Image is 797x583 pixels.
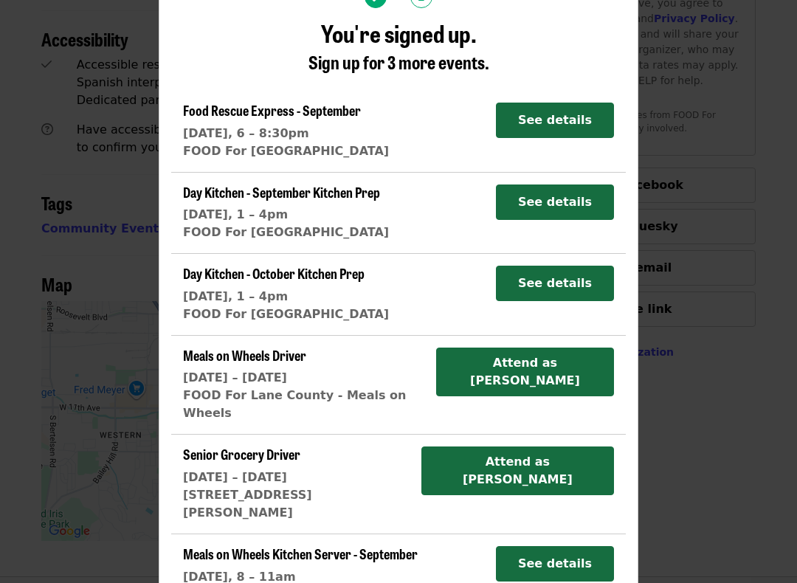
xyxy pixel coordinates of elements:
div: [DATE], 1 – 4pm [183,206,389,224]
span: Meals on Wheels Driver [183,345,306,365]
button: See details [496,184,614,220]
div: FOOD For [GEOGRAPHIC_DATA] [183,306,389,323]
span: Day Kitchen - September Kitchen Prep [183,182,380,201]
a: See details [496,556,614,570]
button: See details [496,546,614,582]
div: FOOD For [GEOGRAPHIC_DATA] [183,142,389,160]
a: Day Kitchen - September Kitchen Prep[DATE], 1 – 4pmFOOD For [GEOGRAPHIC_DATA] [183,184,389,242]
a: Day Kitchen - October Kitchen Prep[DATE], 1 – 4pmFOOD For [GEOGRAPHIC_DATA] [183,266,389,323]
button: See details [496,266,614,301]
a: Senior Grocery Driver[DATE] – [DATE][STREET_ADDRESS][PERSON_NAME] [183,446,410,522]
a: Food Rescue Express - September[DATE], 6 – 8:30pmFOOD For [GEOGRAPHIC_DATA] [183,103,389,160]
span: Meals on Wheels Kitchen Server - September [183,544,418,563]
button: See details [496,103,614,138]
div: [DATE], 1 – 4pm [183,288,389,306]
div: [DATE] – [DATE] [183,469,410,486]
button: Attend as [PERSON_NAME] [421,446,614,495]
span: You're signed up. [321,15,477,50]
a: See details [496,195,614,209]
span: Sign up for 3 more events. [308,49,489,75]
span: Day Kitchen - October Kitchen Prep [183,263,365,283]
div: [STREET_ADDRESS][PERSON_NAME] [183,486,410,522]
button: Attend as [PERSON_NAME] [436,348,614,396]
div: [DATE], 6 – 8:30pm [183,125,389,142]
span: Food Rescue Express - September [183,100,361,120]
a: See details [496,113,614,127]
span: Senior Grocery Driver [183,444,300,463]
a: See details [496,276,614,290]
div: [DATE] – [DATE] [183,369,424,387]
div: FOOD For Lane County - Meals on Wheels [183,387,424,422]
div: FOOD For [GEOGRAPHIC_DATA] [183,224,389,241]
a: Meals on Wheels Driver[DATE] – [DATE]FOOD For Lane County - Meals on Wheels [183,348,424,423]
